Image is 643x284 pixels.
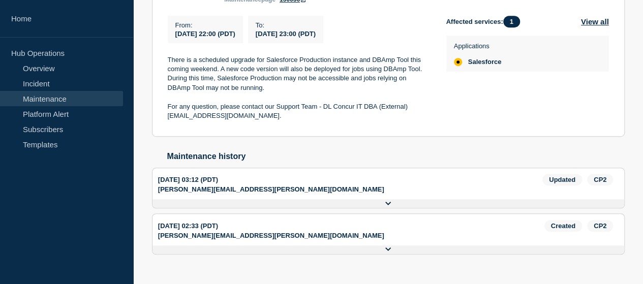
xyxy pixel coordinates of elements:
[168,55,430,93] p: There is a scheduled upgrade for Salesforce Production instance and DBAmp Tool this coming weeken...
[158,232,384,239] p: [PERSON_NAME][EMAIL_ADDRESS][PERSON_NAME][DOMAIN_NAME]
[158,174,542,185] div: [DATE] 03:12 (PDT)
[581,16,609,27] button: View all
[175,30,235,38] span: [DATE] 22:00 (PDT)
[544,220,582,232] span: Created
[168,102,430,121] p: For any question, please contact our Support Team - DL Concur IT DBA (External) [EMAIL_ADDRESS][D...
[587,174,613,185] span: CP2
[454,42,502,50] p: Applications
[503,16,520,27] span: 1
[256,21,316,29] p: To :
[468,58,502,66] span: Salesforce
[256,30,316,38] span: [DATE] 23:00 (PDT)
[446,16,525,27] span: Affected services:
[158,220,544,232] div: [DATE] 02:33 (PDT)
[454,58,462,66] div: affected
[542,174,582,185] span: Updated
[175,21,235,29] p: From :
[158,185,384,193] p: [PERSON_NAME][EMAIL_ADDRESS][PERSON_NAME][DOMAIN_NAME]
[167,152,625,161] h2: Maintenance history
[587,220,613,232] span: CP2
